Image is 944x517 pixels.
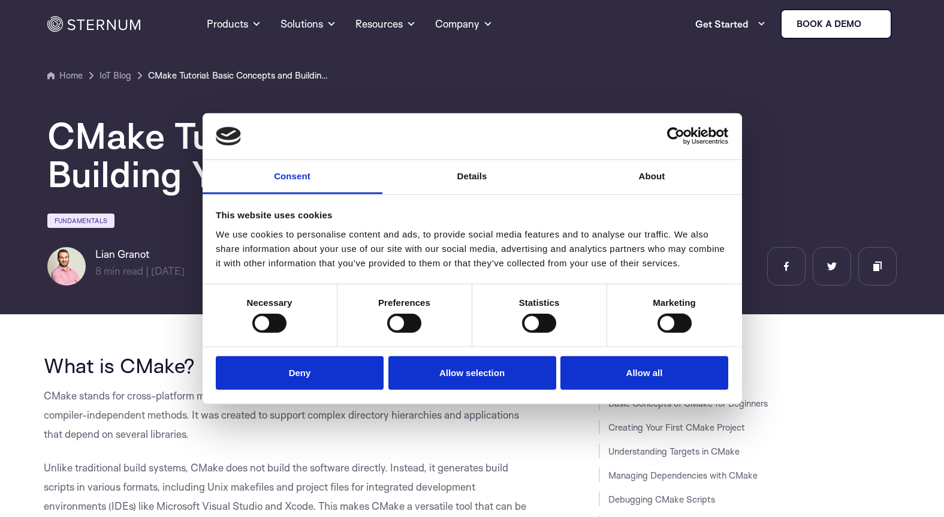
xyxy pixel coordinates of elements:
a: Company [435,2,493,46]
a: Book a demo [780,9,892,39]
a: Fundamentals [47,214,114,228]
strong: Statistics [519,297,560,308]
a: IoT Blog [99,68,131,83]
a: CMake Tutorial: Basic Concepts and Building Your First Project [148,68,328,83]
a: Consent [203,160,382,194]
a: Solutions [281,2,336,46]
h1: CMake Tutorial: Basic Concepts and Building Your First Project [47,116,767,193]
h3: JUMP TO SECTION [599,348,907,357]
button: Allow all [560,356,728,390]
h6: Lian Granot [95,247,185,261]
a: Usercentrics Cookiebot - opens in a new window [623,127,728,145]
a: Understanding Targets in CMake [608,446,740,457]
span: min read | [95,264,149,277]
div: We use cookies to personalise content and ads, to provide social media features and to analyse ou... [216,227,728,270]
a: Get Started [695,12,766,36]
span: 8 [95,264,101,277]
a: Debugging CMake Scripts [608,494,715,505]
img: sternum iot [866,19,876,29]
strong: Preferences [378,297,430,308]
h2: What is CMake? [44,354,539,377]
strong: Necessary [247,297,292,308]
a: Creating Your First CMake Project [608,422,745,433]
button: Allow selection [388,356,556,390]
img: Lian Granot [47,247,86,285]
span: [DATE] [151,264,185,277]
a: Home [47,68,83,83]
a: Resources [355,2,416,46]
a: Managing Dependencies with CMake [608,470,758,481]
button: Deny [216,356,384,390]
p: CMake stands for cross-platform make. It is a tool designed to manage the build process of softwa... [44,386,539,444]
div: This website uses cookies [216,208,728,223]
img: logo [216,127,241,146]
a: About [562,160,742,194]
strong: Marketing [653,297,696,308]
a: Products [207,2,261,46]
a: Details [382,160,562,194]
